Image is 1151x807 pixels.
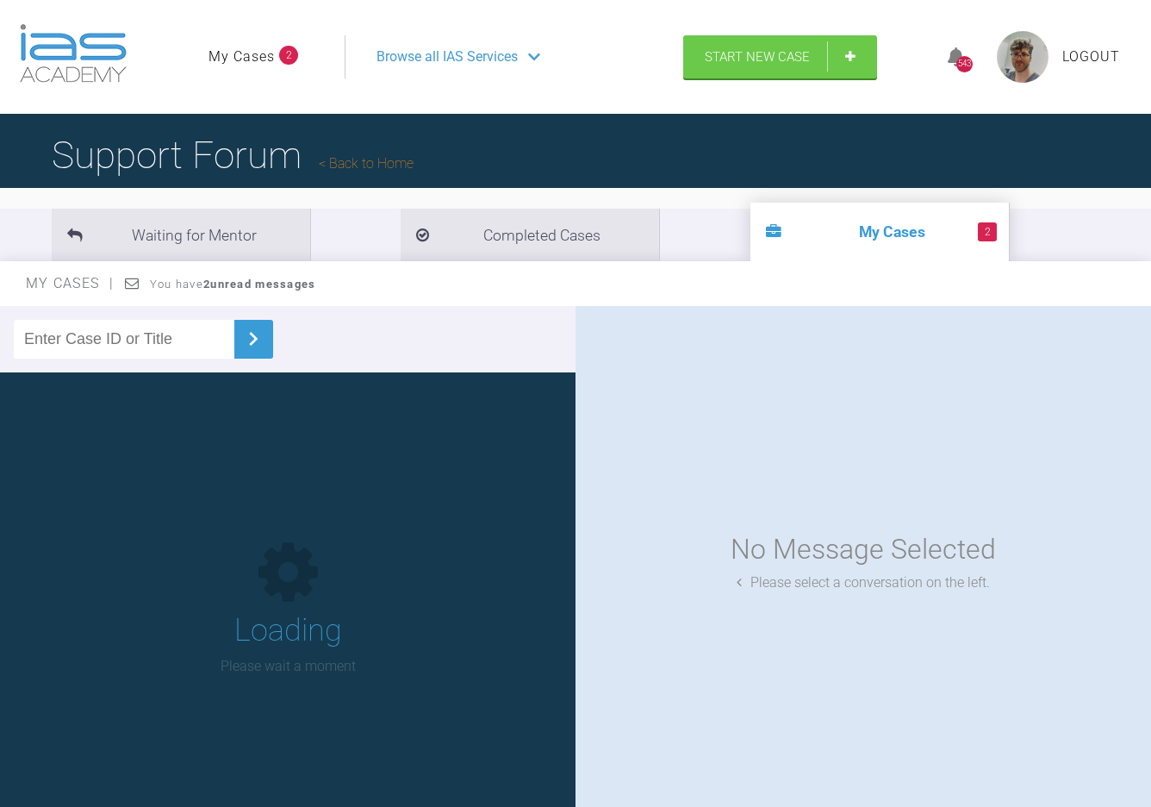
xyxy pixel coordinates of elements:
[234,606,342,656] h1: Loading
[208,46,275,68] a: My Cases
[203,278,315,291] strong: 2 unread messages
[956,56,973,72] div: 543
[221,655,356,678] p: Please wait a moment
[319,155,414,172] a: Back to Home
[52,125,414,185] h1: Support Forum
[279,46,298,65] span: 2
[997,31,1048,83] img: profile.png
[731,528,996,572] div: No Message Selected
[978,222,997,241] span: 2
[1062,46,1120,68] a: Logout
[26,275,115,291] span: My Cases
[376,46,518,68] span: Browse all IAS Services
[52,209,310,261] li: Waiting for Mentor
[683,35,877,78] a: Start New Case
[705,49,810,65] span: Start New Case
[401,209,659,261] li: Completed Cases
[737,572,990,594] div: Please select a conversation on the left.
[150,278,316,291] span: You have
[14,320,234,359] input: Enter Case ID or Title
[20,24,127,83] img: logo-light.3e3ef733.png
[750,203,1009,261] li: My Cases
[240,325,267,353] img: chevronRight.28bd32b0.svg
